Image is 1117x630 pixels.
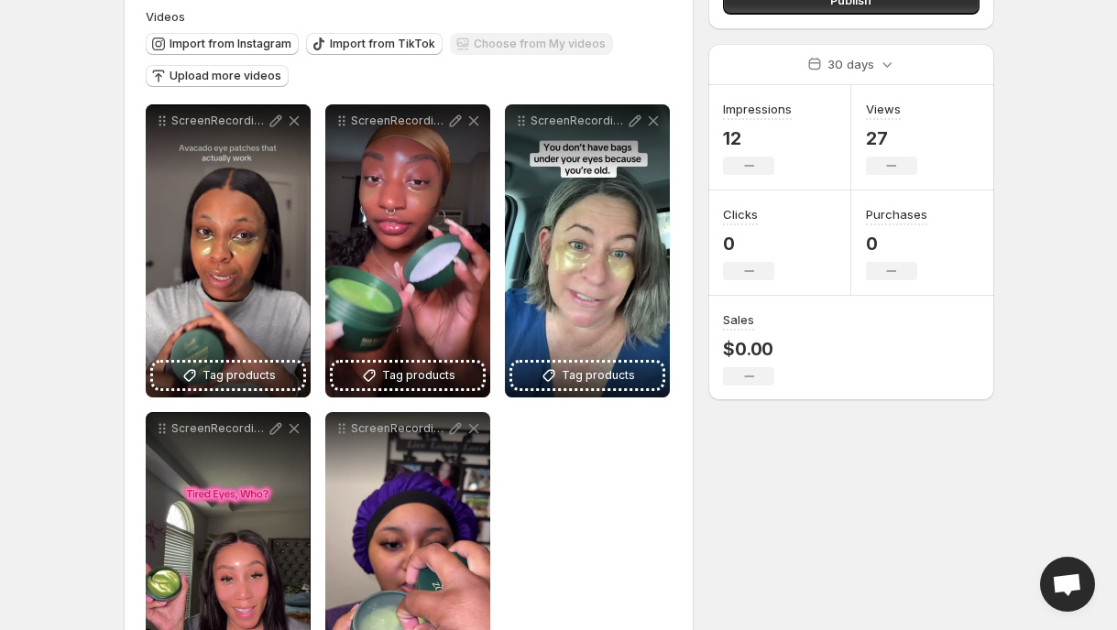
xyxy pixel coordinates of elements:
button: Import from TikTok [306,33,443,55]
button: Tag products [333,363,483,388]
button: Upload more videos [146,65,289,87]
p: ScreenRecording_[DATE] 19-58-24_1 [171,421,267,436]
p: ScreenRecording_[DATE] 19-50-56_1 [351,114,446,128]
span: Import from TikTok [330,37,435,51]
span: Videos [146,9,185,24]
p: ScreenRecording_[DATE] 19-48-42_1 [171,114,267,128]
p: 27 [866,127,917,149]
p: 12 [723,127,792,149]
p: 0 [866,233,927,255]
p: $0.00 [723,338,774,360]
div: ScreenRecording_[DATE] 19-48-42_1Tag products [146,104,311,397]
h3: Sales [723,310,754,329]
span: Upload more videos [170,69,281,83]
button: Import from Instagram [146,33,299,55]
span: Tag products [203,366,276,385]
span: Tag products [562,366,635,385]
div: ScreenRecording_[DATE] 19-50-56_1Tag products [325,104,490,397]
div: Open chat [1040,557,1095,612]
div: ScreenRecording_[DATE] 19-51-58_1Tag products [505,104,670,397]
p: 0 [723,233,774,255]
h3: Clicks [723,205,758,223]
p: 30 days [827,55,874,73]
h3: Views [866,100,901,118]
p: ScreenRecording_[DATE] 20-03-15_1 [351,421,446,436]
span: Import from Instagram [170,37,291,51]
button: Tag products [153,363,303,388]
p: ScreenRecording_[DATE] 19-51-58_1 [531,114,626,128]
span: Tag products [382,366,455,385]
button: Tag products [512,363,663,388]
h3: Purchases [866,205,927,223]
h3: Impressions [723,100,792,118]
